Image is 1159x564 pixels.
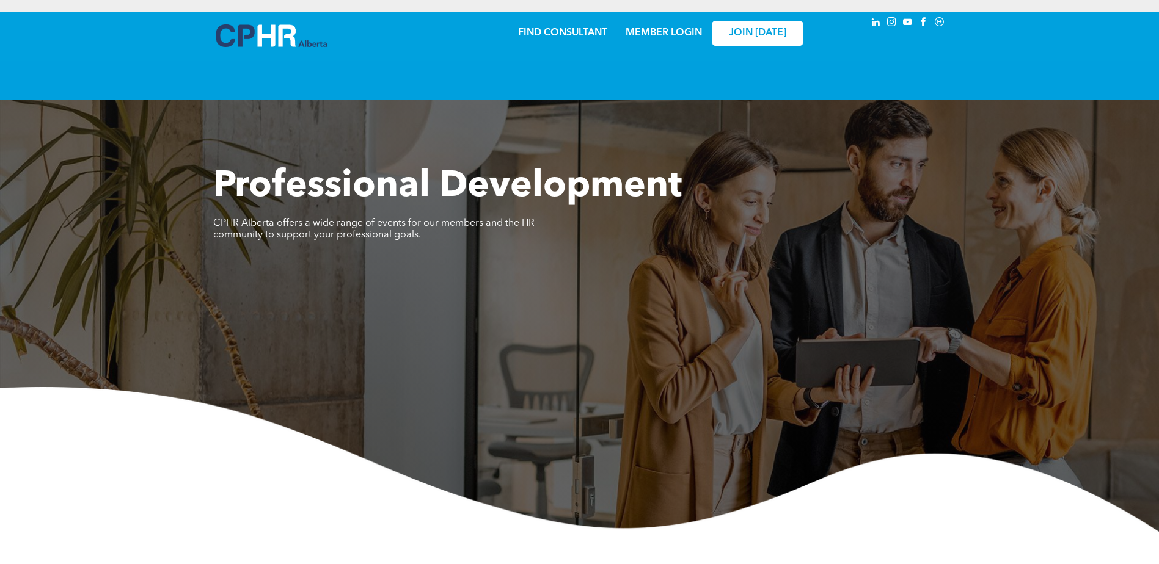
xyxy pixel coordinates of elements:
[901,15,915,32] a: youtube
[213,168,682,205] span: Professional Development
[213,219,535,240] span: CPHR Alberta offers a wide range of events for our members and the HR community to support your p...
[626,28,702,38] a: MEMBER LOGIN
[712,21,803,46] a: JOIN [DATE]
[518,28,607,38] a: FIND CONSULTANT
[933,15,946,32] a: Social network
[885,15,899,32] a: instagram
[729,27,786,39] span: JOIN [DATE]
[216,24,327,47] img: A blue and white logo for cp alberta
[917,15,930,32] a: facebook
[869,15,883,32] a: linkedin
